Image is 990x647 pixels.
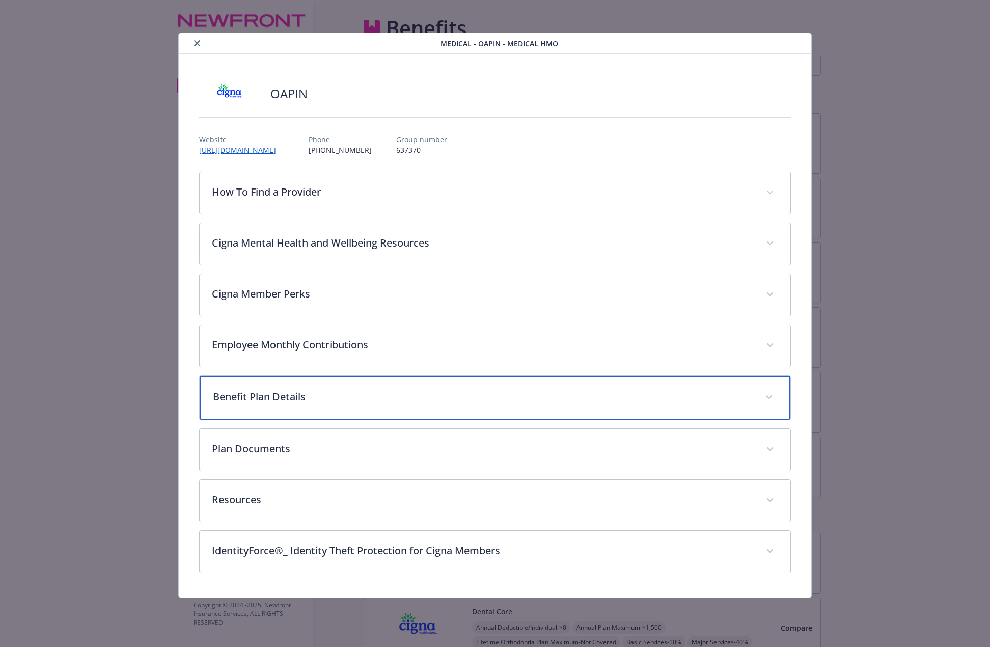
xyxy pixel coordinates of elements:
[199,134,284,145] p: Website
[199,145,284,155] a: [URL][DOMAIN_NAME]
[213,389,753,405] p: Benefit Plan Details
[212,441,754,456] p: Plan Documents
[396,145,447,155] p: 637370
[396,134,447,145] p: Group number
[200,274,790,316] div: Cigna Member Perks
[200,172,790,214] div: How To Find a Provider
[212,492,754,507] p: Resources
[200,531,790,573] div: IdentityForce®_ Identity Theft Protection for Cigna Members
[441,38,558,49] span: Medical - OAPIN - Medical HMO
[199,78,260,109] img: CIGNA
[212,235,754,251] p: Cigna Mental Health and Wellbeing Resources
[309,134,372,145] p: Phone
[200,429,790,471] div: Plan Documents
[212,543,754,558] p: IdentityForce®_ Identity Theft Protection for Cigna Members
[200,480,790,522] div: Resources
[191,37,203,49] button: close
[200,223,790,265] div: Cigna Mental Health and Wellbeing Resources
[200,325,790,367] div: Employee Monthly Contributions
[309,145,372,155] p: [PHONE_NUMBER]
[212,286,754,302] p: Cigna Member Perks
[212,337,754,353] p: Employee Monthly Contributions
[270,85,308,102] h2: OAPIN
[200,376,790,420] div: Benefit Plan Details
[99,33,891,598] div: details for plan Medical - OAPIN - Medical HMO
[212,184,754,200] p: How To Find a Provider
